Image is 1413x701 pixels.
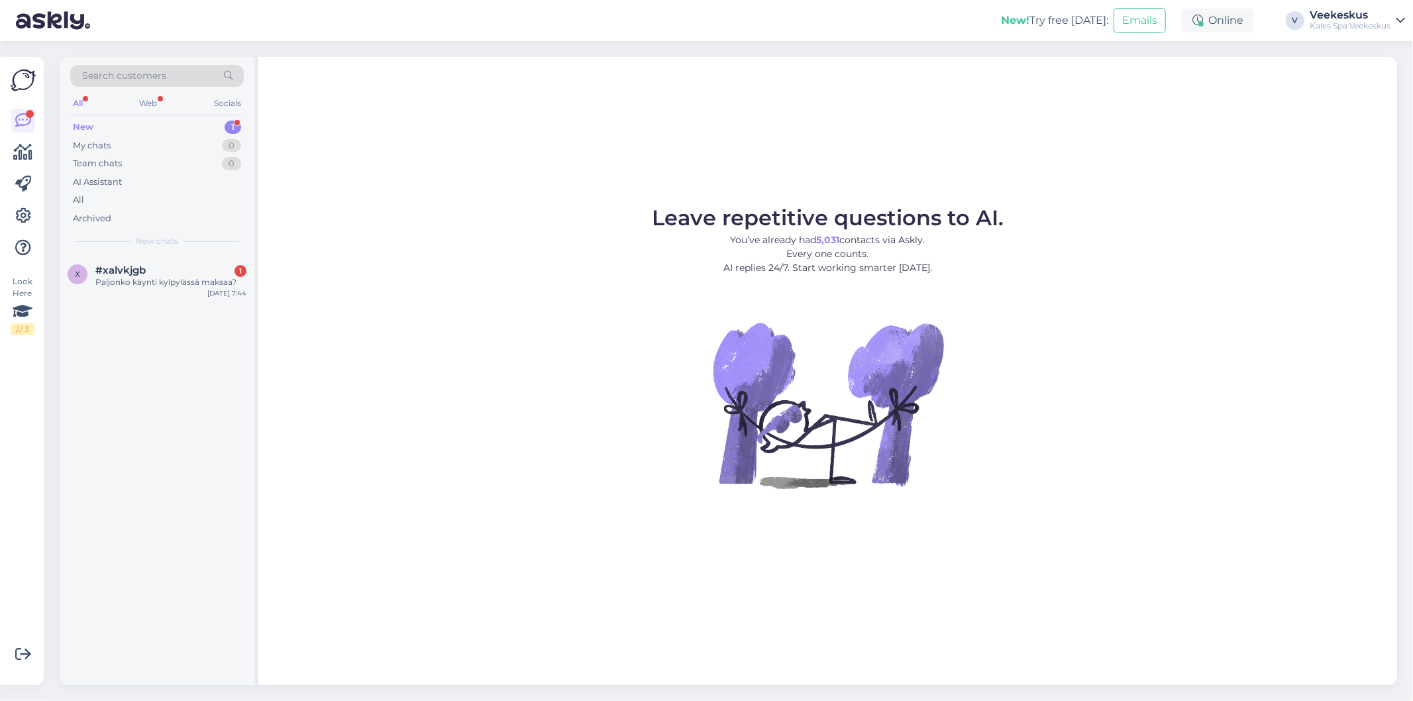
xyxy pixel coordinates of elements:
button: Emails [1114,8,1166,33]
div: 1 [225,121,241,134]
div: Veekeskus [1310,10,1390,21]
div: Web [137,95,160,112]
div: 1 [235,265,246,277]
div: 0 [222,139,241,152]
div: All [70,95,85,112]
img: No Chat active [709,286,947,524]
div: Kales Spa Veekeskus [1310,21,1390,31]
div: Try free [DATE]: [1001,13,1108,28]
div: Look Here [11,276,34,335]
div: 2 / 3 [11,323,34,335]
div: [DATE] 7:44 [207,288,246,298]
a: VeekeskusKales Spa Veekeskus [1310,10,1405,31]
span: Leave repetitive questions to AI. [652,205,1004,231]
div: Team chats [73,157,122,170]
b: 5,031 [817,234,840,246]
b: New! [1001,14,1029,27]
span: x [75,269,80,279]
div: All [73,193,84,207]
span: #xalvkjgb [95,264,146,276]
div: Online [1182,9,1254,32]
img: Askly Logo [11,68,36,93]
div: V [1286,11,1304,30]
div: Socials [211,95,244,112]
div: AI Assistant [73,176,122,189]
span: Search customers [82,69,166,83]
div: Paljonko käynti kylpylässä maksaa? [95,276,246,288]
div: My chats [73,139,111,152]
div: 0 [222,157,241,170]
div: New [73,121,93,134]
span: New chats [136,235,178,247]
p: You’ve already had contacts via Askly. Every one counts. AI replies 24/7. Start working smarter [... [652,233,1004,275]
div: Archived [73,212,111,225]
